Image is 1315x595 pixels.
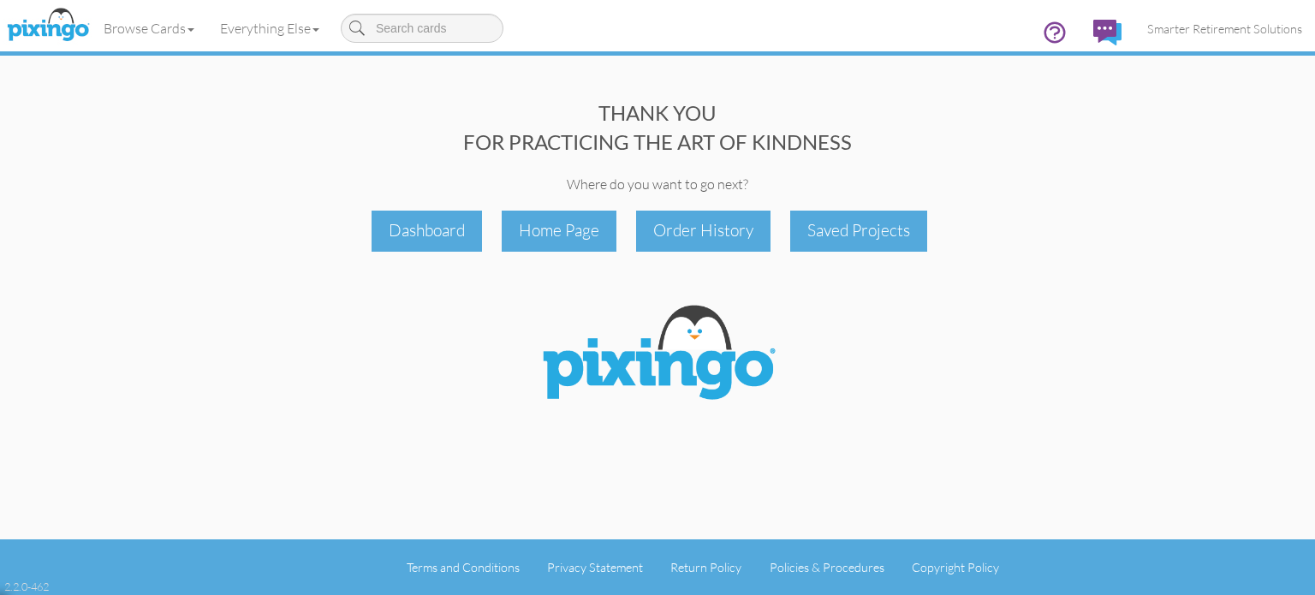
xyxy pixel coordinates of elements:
[770,560,884,574] a: Policies & Procedures
[912,560,999,574] a: Copyright Policy
[1093,20,1122,45] img: comments.svg
[407,560,520,574] a: Terms and Conditions
[636,211,771,251] div: Order History
[207,7,332,50] a: Everything Else
[372,211,482,251] div: Dashboard
[341,14,503,43] input: Search cards
[1134,7,1315,51] a: Smarter Retirement Solutions
[670,560,741,574] a: Return Policy
[502,211,616,251] div: Home Page
[547,560,643,574] a: Privacy Statement
[3,4,93,47] img: pixingo logo
[91,7,207,50] a: Browse Cards
[1147,21,1302,36] span: Smarter Retirement Solutions
[529,295,786,416] img: Pixingo Logo
[790,211,927,251] div: Saved Projects
[4,579,49,594] div: 2.2.0-462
